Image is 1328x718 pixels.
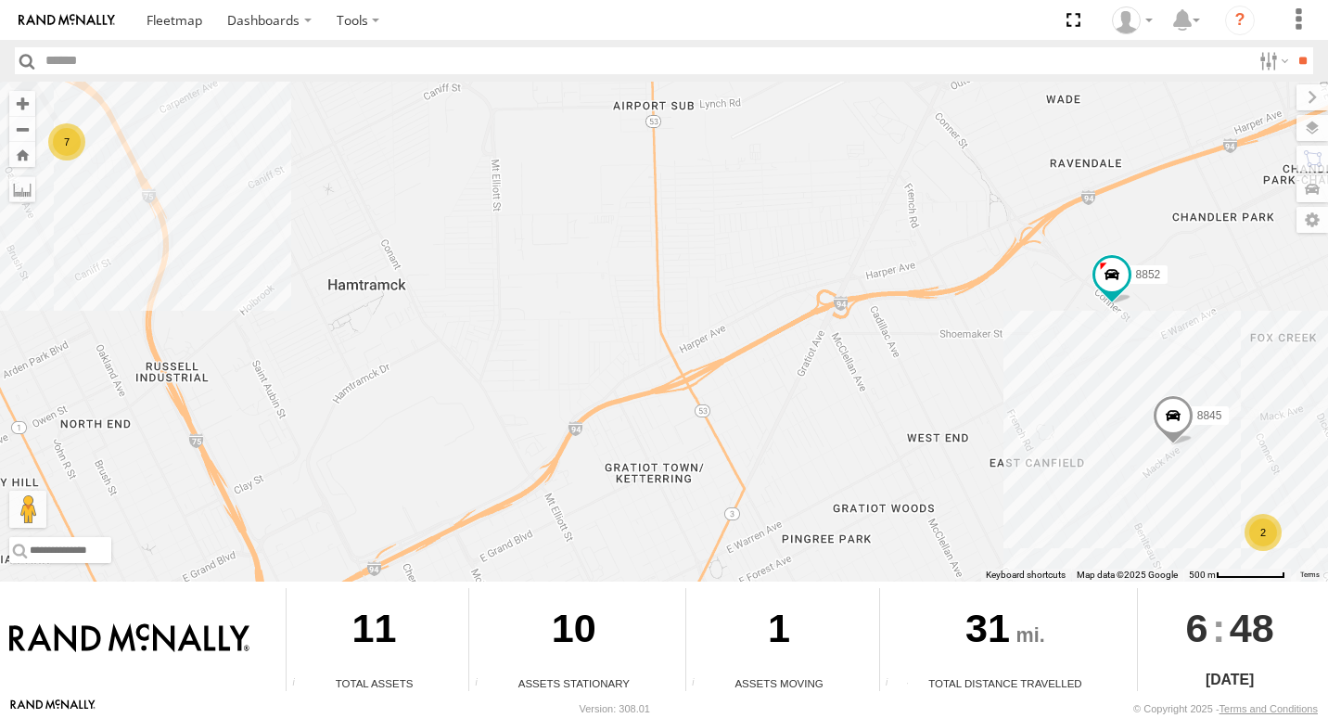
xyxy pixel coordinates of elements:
div: © Copyright 2025 - [1133,703,1318,714]
span: 8852 [1136,267,1161,280]
button: Zoom out [9,116,35,142]
div: 31 [880,588,1131,675]
a: Visit our Website [10,699,96,718]
label: Search Filter Options [1252,47,1292,74]
button: Keyboard shortcuts [986,569,1066,582]
label: Measure [9,176,35,202]
button: Map Scale: 500 m per 71 pixels [1183,569,1291,582]
span: 6 [1186,588,1208,668]
div: Total number of assets current in transit. [686,677,714,691]
div: Version: 308.01 [580,703,650,714]
div: Total number of assets current stationary. [469,677,497,691]
label: Map Settings [1296,207,1328,233]
span: Map data ©2025 Google [1077,570,1178,580]
a: Terms and Conditions [1219,703,1318,714]
div: Total Assets [287,675,462,691]
div: 11 [287,588,462,675]
button: Zoom in [9,91,35,116]
div: [DATE] [1138,669,1321,691]
img: rand-logo.svg [19,14,115,27]
div: 1 [686,588,873,675]
div: 10 [469,588,679,675]
div: : [1138,588,1321,668]
button: Drag Pegman onto the map to open Street View [9,491,46,528]
div: 7 [48,123,85,160]
div: Total Distance Travelled [880,675,1131,691]
span: 500 m [1189,570,1216,580]
div: Assets Stationary [469,675,679,691]
div: 2 [1245,514,1282,551]
span: 48 [1230,588,1274,668]
button: Zoom Home [9,142,35,167]
span: 8845 [1197,409,1222,422]
a: Terms (opens in new tab) [1300,571,1320,578]
div: Total distance travelled by all assets within specified date range and applied filters [880,677,908,691]
div: Assets Moving [686,675,873,691]
div: Valeo Dash [1105,6,1159,34]
div: Total number of Enabled Assets [287,677,314,691]
img: Rand McNally [9,623,249,655]
i: ? [1225,6,1255,35]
